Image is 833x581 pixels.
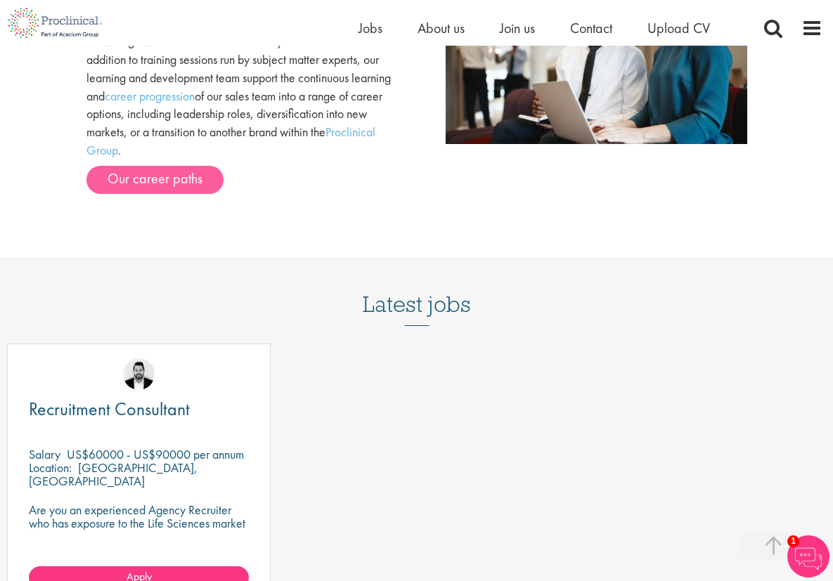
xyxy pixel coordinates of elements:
[29,397,190,421] span: Recruitment Consultant
[418,19,465,37] a: About us
[787,535,829,577] img: Chatbot
[570,19,612,37] a: Contact
[787,535,799,547] span: 1
[500,19,535,37] a: Join us
[363,257,471,326] h3: Latest jobs
[359,19,382,37] a: Jobs
[123,358,155,390] img: Ross Wilkings
[29,400,249,418] a: Recruitment Consultant
[29,503,249,543] p: Are you an experienced Agency Recruiter who has exposure to the Life Sciences market and looking ...
[29,446,60,462] span: Salary
[29,459,198,489] p: [GEOGRAPHIC_DATA], [GEOGRAPHIC_DATA]
[647,19,710,37] a: Upload CV
[29,459,72,476] span: Location:
[86,166,224,194] a: Our career paths
[105,88,195,104] a: career progression
[67,446,244,462] p: US$60000 - US$90000 per annum
[86,124,375,158] a: Proclinical Group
